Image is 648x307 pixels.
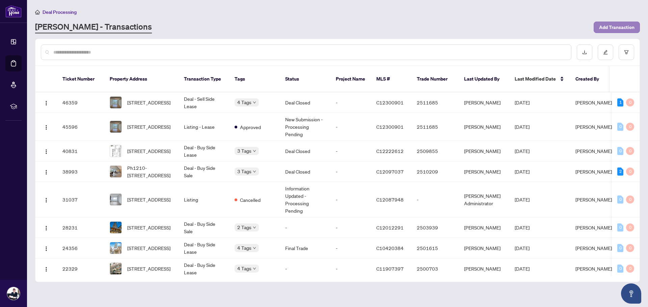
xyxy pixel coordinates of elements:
span: Deal Processing [43,9,77,15]
img: Logo [44,170,49,175]
td: [PERSON_NAME] [459,141,509,161]
span: C12222612 [376,148,404,154]
button: Logo [41,194,52,205]
div: 0 [617,123,623,131]
img: thumbnail-img [110,263,122,274]
th: Status [280,66,330,92]
td: 2511685 [411,113,459,141]
div: 0 [626,223,634,232]
a: [PERSON_NAME] - Transactions [35,21,152,33]
img: Profile Icon [7,287,20,300]
span: [DATE] [515,266,530,272]
td: - [330,113,371,141]
div: 0 [626,195,634,204]
img: thumbnail-img [110,242,122,254]
td: - [330,92,371,113]
td: Information Updated - Processing Pending [280,182,330,217]
span: C12012291 [376,224,404,231]
td: 45596 [57,113,104,141]
th: Project Name [330,66,371,92]
th: Transaction Type [179,66,229,92]
span: 4 Tags [237,98,251,106]
td: Deal Closed [280,161,330,182]
span: down [253,149,256,153]
span: down [253,267,256,270]
th: Property Address [104,66,179,92]
td: Final Trade [280,238,330,258]
td: [PERSON_NAME] [459,161,509,182]
div: 0 [626,167,634,176]
span: [STREET_ADDRESS] [127,224,170,231]
td: - [330,141,371,161]
span: [STREET_ADDRESS] [127,147,170,155]
td: [PERSON_NAME] [459,113,509,141]
td: Deal - Buy Side Sale [179,161,229,182]
td: New Submission - Processing Pending [280,113,330,141]
button: download [577,44,592,60]
span: [PERSON_NAME] [575,245,612,251]
td: [PERSON_NAME] [459,92,509,113]
img: thumbnail-img [110,121,122,132]
img: thumbnail-img [110,222,122,233]
img: Logo [44,267,49,272]
td: 28231 [57,217,104,238]
th: Created By [570,66,611,92]
button: Logo [41,263,52,274]
span: [STREET_ADDRESS] [127,99,170,106]
div: 1 [617,98,623,106]
th: Ticket Number [57,66,104,92]
td: 24356 [57,238,104,258]
span: C12300901 [376,124,404,130]
div: 0 [626,123,634,131]
td: - [330,238,371,258]
span: filter [624,50,629,55]
img: Logo [44,100,49,106]
span: down [253,226,256,229]
td: 2511685 [411,92,459,113]
div: 0 [626,265,634,273]
button: Logo [41,166,52,177]
td: [PERSON_NAME] Administrator [459,182,509,217]
td: Deal - Sell Side Lease [179,92,229,113]
span: 2 Tags [237,223,251,231]
td: Deal - Buy Side Lease [179,238,229,258]
td: - [280,217,330,238]
div: 0 [626,147,634,155]
div: 0 [617,195,623,204]
span: [PERSON_NAME] [575,124,612,130]
span: 4 Tags [237,244,251,252]
td: 22329 [57,258,104,279]
td: 31037 [57,182,104,217]
span: down [253,246,256,250]
button: Logo [41,97,52,108]
th: Last Updated By [459,66,509,92]
span: [PERSON_NAME] [575,266,612,272]
td: [PERSON_NAME] [459,217,509,238]
span: C12097037 [376,168,404,175]
img: Logo [44,197,49,203]
img: thumbnail-img [110,194,122,205]
div: 0 [617,265,623,273]
span: [STREET_ADDRESS] [127,244,170,252]
button: Logo [41,243,52,253]
th: MLS # [371,66,411,92]
span: Add Transaction [599,22,634,33]
span: [DATE] [515,224,530,231]
span: [DATE] [515,245,530,251]
td: 2501615 [411,238,459,258]
div: 0 [626,98,634,106]
td: Deal - Buy Side Lease [179,141,229,161]
span: [DATE] [515,196,530,203]
td: 38993 [57,161,104,182]
td: - [330,161,371,182]
div: 0 [626,244,634,252]
span: [PERSON_NAME] [575,168,612,175]
span: down [253,101,256,104]
td: - [280,258,330,279]
span: Ph1210-[STREET_ADDRESS] [127,164,173,179]
span: Last Modified Date [515,75,556,83]
span: C12300901 [376,99,404,105]
div: 0 [617,223,623,232]
span: C10420384 [376,245,404,251]
span: Approved [240,123,261,131]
